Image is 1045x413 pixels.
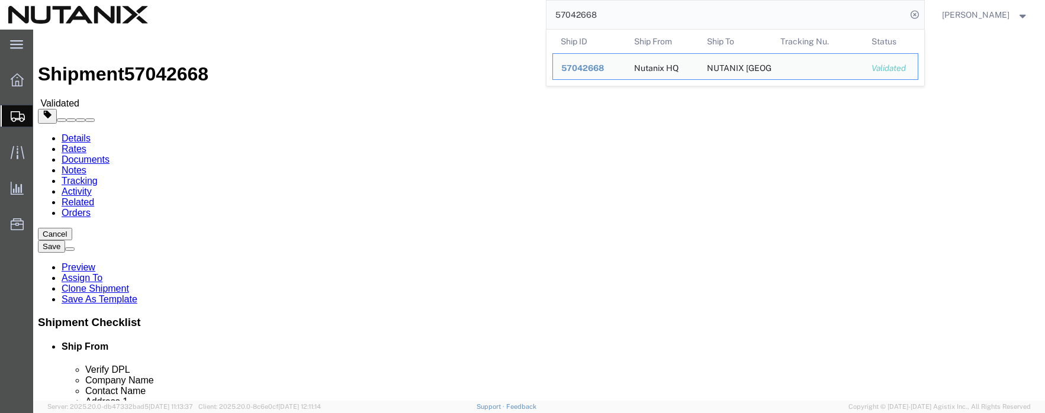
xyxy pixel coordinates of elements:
span: Server: 2025.20.0-db47332bad5 [47,403,193,410]
iframe: FS Legacy Container [33,30,1045,401]
th: Ship ID [552,30,626,53]
span: [DATE] 11:13:37 [149,403,193,410]
a: Support [477,403,506,410]
th: Ship From [625,30,699,53]
span: Client: 2025.20.0-8c6e0cf [198,403,321,410]
span: [DATE] 12:11:14 [278,403,321,410]
span: Ray Hirata [942,8,1009,21]
table: Search Results [552,30,924,86]
div: NUTANIX Saudi Arabia [707,54,764,79]
span: 57042668 [561,63,604,73]
button: [PERSON_NAME] [941,8,1029,22]
input: Search for shipment number, reference number [546,1,906,29]
th: Ship To [699,30,772,53]
div: Validated [872,62,909,75]
img: logo [8,6,148,24]
th: Tracking Nu. [771,30,863,53]
a: Feedback [506,403,536,410]
span: Copyright © [DATE]-[DATE] Agistix Inc., All Rights Reserved [848,402,1031,412]
div: Nutanix HQ [634,54,678,79]
div: 57042668 [561,62,618,75]
th: Status [863,30,918,53]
